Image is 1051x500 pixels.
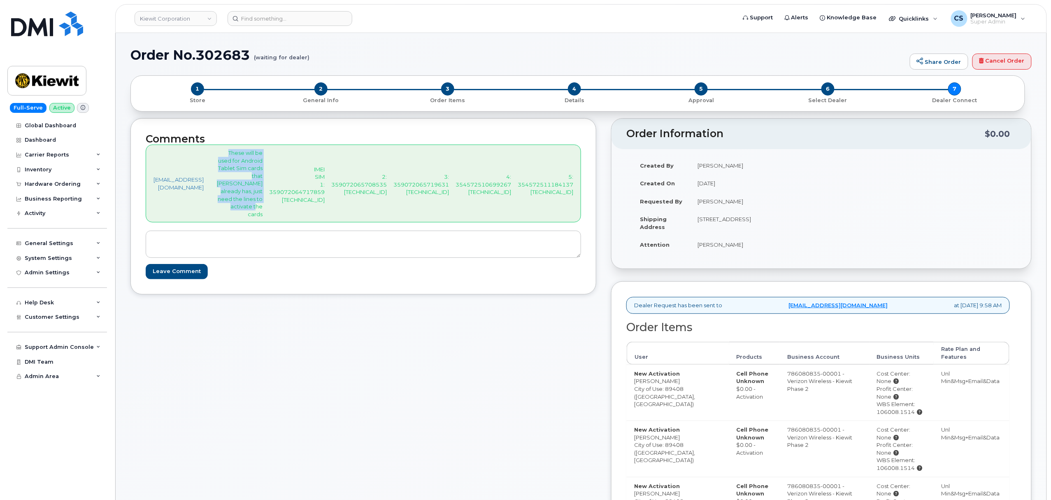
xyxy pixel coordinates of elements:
[146,264,208,279] input: Leave Comment
[690,157,815,175] td: [PERSON_NAME]
[877,426,926,441] div: Cost Center: None
[690,236,815,254] td: [PERSON_NAME]
[130,48,906,62] h1: Order No.302683
[789,301,888,309] a: [EMAIL_ADDRESS][DOMAIN_NAME]
[314,82,328,96] span: 2
[626,321,1010,334] h2: Order Items
[269,166,325,204] p: IMEI SIM 1: 359072064717859 [TECHNICAL_ID]
[331,173,387,196] p: 2: 359072065708535 [TECHNICAL_ID]
[568,82,581,96] span: 4
[640,162,674,169] strong: Created By
[934,421,1009,477] td: Unl Min&Msg+Email&Data
[690,210,815,236] td: [STREET_ADDRESS]
[729,421,780,477] td: $0.00 - Activation
[393,173,449,196] p: 3: 359072065719631 [TECHNICAL_ID]
[146,133,581,145] h2: Comments
[141,97,254,104] p: Store
[153,176,204,191] a: [EMAIL_ADDRESS][DOMAIN_NAME]
[627,342,729,364] th: User
[634,483,680,489] strong: New Activation
[690,174,815,192] td: [DATE]
[641,97,761,104] p: Approval
[514,97,635,104] p: Details
[261,97,381,104] p: General Info
[877,456,926,472] div: WBS Element: 106008.1514
[768,97,888,104] p: Select Dealer
[765,96,891,104] a: 6 Select Dealer
[1015,464,1045,494] iframe: Messenger Launcher
[821,82,835,96] span: 6
[217,149,263,218] p: These will be used for Android Tablet Sim cards that [PERSON_NAME] already has, just need the lin...
[985,126,1010,142] div: $0.00
[780,364,869,421] td: 786080835-00001 - Verizon Wireless - Kiewit Phase 2
[254,48,309,61] small: (waiting for dealer)
[877,370,926,385] div: Cost Center: None
[384,96,511,104] a: 3 Order Items
[634,370,680,377] strong: New Activation
[934,342,1009,364] th: Rate Plan and Features
[640,198,682,205] strong: Requested By
[137,96,258,104] a: 1 Store
[640,180,675,187] strong: Created On
[737,426,769,441] strong: Cell Phone Unknown
[972,54,1032,70] a: Cancel Order
[729,342,780,364] th: Products
[877,482,926,498] div: Cost Center: None
[518,173,573,196] p: 5: 354572511184137 [TECHNICAL_ID]
[627,421,729,477] td: [PERSON_NAME] City of Use: 89408 ([GEOGRAPHIC_DATA], [GEOGRAPHIC_DATA])
[690,192,815,210] td: [PERSON_NAME]
[870,342,934,364] th: Business Units
[877,385,926,400] div: Profit Center: None
[638,96,765,104] a: 5 Approval
[910,54,968,70] a: Share Order
[934,364,1009,421] td: Unl Min&Msg+Email&Data
[626,128,985,140] h2: Order Information
[877,400,926,416] div: WBS Element: 106008.1514
[640,216,667,230] strong: Shipping Address
[388,97,508,104] p: Order Items
[634,426,680,433] strong: New Activation
[695,82,708,96] span: 5
[627,364,729,421] td: [PERSON_NAME] City of Use: 89408 ([GEOGRAPHIC_DATA], [GEOGRAPHIC_DATA])
[626,297,1010,314] div: Dealer Request has been sent to at [DATE] 9:58 AM
[737,370,769,385] strong: Cell Phone Unknown
[640,241,670,248] strong: Attention
[737,483,769,497] strong: Cell Phone Unknown
[511,96,638,104] a: 4 Details
[780,421,869,477] td: 786080835-00001 - Verizon Wireless - Kiewit Phase 2
[456,173,511,196] p: 4: 354572510699267 [TECHNICAL_ID]
[729,364,780,421] td: $0.00 - Activation
[441,82,454,96] span: 3
[191,82,204,96] span: 1
[780,342,869,364] th: Business Account
[877,441,926,456] div: Profit Center: None
[258,96,384,104] a: 2 General Info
